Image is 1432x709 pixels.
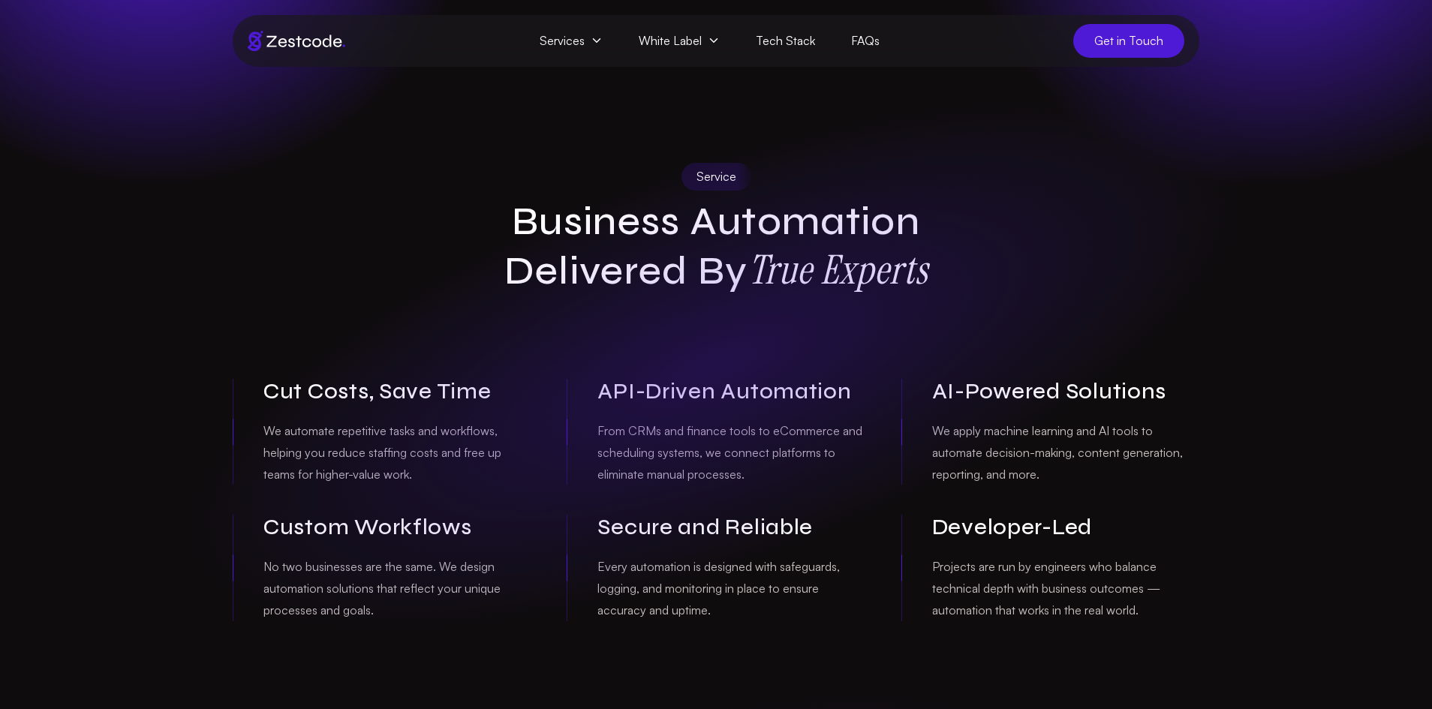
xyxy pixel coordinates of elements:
[748,243,928,295] strong: True Experts
[833,24,898,58] a: FAQs
[932,556,1199,620] p: Projects are run by engineers who balance technical depth with business outcomes — automation tha...
[263,556,531,620] p: No two businesses are the same. We design automation solutions that reflect your unique processes...
[263,379,531,405] h3: Cut Costs, Save Time
[522,24,621,58] span: Services
[738,24,833,58] a: Tech Stack
[428,198,1004,296] h1: Business Automation Delivered By
[597,420,865,485] p: From CRMs and finance tools to eCommerce and scheduling systems, we connect platforms to eliminat...
[248,31,345,51] img: Brand logo of zestcode digital
[263,515,531,541] h3: Custom Workflows
[932,379,1199,405] h3: AI-Powered Solutions
[621,24,738,58] span: White Label
[597,515,865,541] h3: Secure and Reliable
[932,515,1199,541] h3: Developer-Led
[681,163,751,191] div: Service
[597,556,865,620] p: Every automation is designed with safeguards, logging, and monitoring in place to ensure accuracy...
[263,420,531,485] p: We automate repetitive tasks and workflows, helping you reduce staffing costs and free up teams f...
[597,379,865,405] h3: API-Driven Automation
[1073,24,1184,58] a: Get in Touch
[932,420,1199,485] p: We apply machine learning and AI tools to automate decision-making, content generation, reporting...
